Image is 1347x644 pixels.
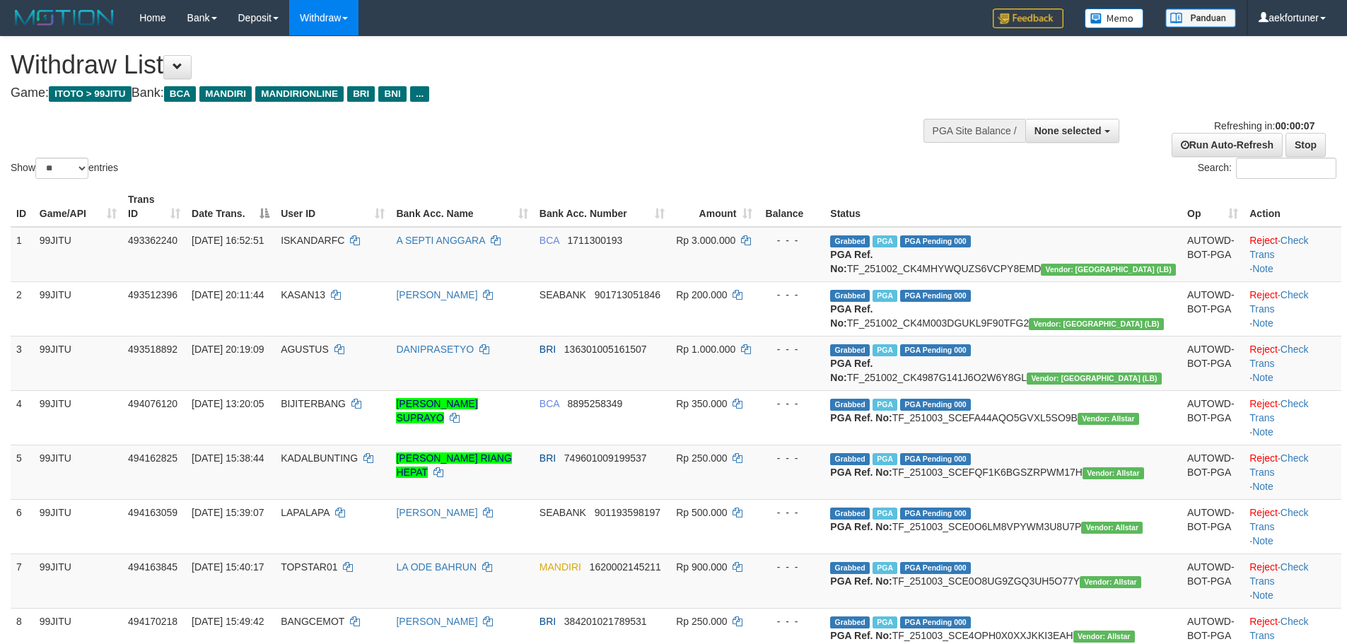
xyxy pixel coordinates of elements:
td: · · [1244,445,1341,499]
a: Note [1252,372,1273,383]
a: Reject [1249,235,1278,246]
a: Stop [1285,133,1326,157]
img: MOTION_logo.png [11,7,118,28]
span: Marked by aekgtr [873,616,897,628]
a: Reject [1249,616,1278,627]
b: PGA Ref. No: [830,303,873,329]
span: LAPALAPA [281,507,330,518]
span: Vendor URL: https://dashboard.q2checkout.com/secure [1027,373,1162,385]
td: · · [1244,336,1341,390]
span: [DATE] 20:11:44 [192,289,264,300]
span: Marked by aekskyline [873,344,897,356]
a: Reject [1249,561,1278,573]
span: 494163845 [128,561,177,573]
span: PGA Pending [900,399,971,411]
span: None selected [1034,125,1102,136]
a: Reject [1249,507,1278,518]
a: [PERSON_NAME] [396,507,477,518]
span: Grabbed [830,290,870,302]
span: 494163059 [128,507,177,518]
b: PGA Ref. No: [830,467,892,478]
a: Check Trans [1249,344,1308,369]
span: PGA Pending [900,453,971,465]
td: 99JITU [34,499,122,554]
div: - - - [764,342,820,356]
input: Search: [1236,158,1336,179]
span: AGUSTUS [281,344,329,355]
td: 99JITU [34,390,122,445]
a: Note [1252,535,1273,546]
span: BCA [540,235,559,246]
span: Rp 250.000 [676,616,727,627]
span: Grabbed [830,235,870,247]
span: Rp 1.000.000 [676,344,735,355]
img: Button%20Memo.svg [1085,8,1144,28]
span: Grabbed [830,344,870,356]
td: 7 [11,554,34,608]
td: AUTOWD-BOT-PGA [1182,336,1244,390]
th: User ID: activate to sort column ascending [275,187,390,227]
span: Vendor URL: https://secure31.1velocity.biz [1081,522,1143,534]
td: AUTOWD-BOT-PGA [1182,227,1244,282]
span: BRI [540,452,556,464]
td: TF_251002_CK4M003DGUKL9F90TFG2 [824,281,1182,336]
span: PGA Pending [900,344,971,356]
th: Bank Acc. Number: activate to sort column ascending [534,187,670,227]
div: PGA Site Balance / [923,119,1025,143]
td: 3 [11,336,34,390]
th: Bank Acc. Name: activate to sort column ascending [390,187,533,227]
h1: Withdraw List [11,51,884,79]
th: Action [1244,187,1341,227]
b: PGA Ref. No: [830,249,873,274]
span: MANDIRI [540,561,581,573]
td: TF_251003_SCEFA44AQO5GVXL5SO9B [824,390,1182,445]
b: PGA Ref. No: [830,412,892,423]
label: Show entries [11,158,118,179]
b: PGA Ref. No: [830,358,873,383]
span: 494162825 [128,452,177,464]
span: Vendor URL: https://secure31.1velocity.biz [1080,576,1141,588]
div: - - - [764,451,820,465]
td: 99JITU [34,227,122,282]
a: LA ODE BAHRUN [396,561,477,573]
a: Check Trans [1249,561,1308,587]
td: TF_251003_SCE0O8UG9ZGQ3UH5O77Y [824,554,1182,608]
span: MANDIRIONLINE [255,86,344,102]
td: 99JITU [34,281,122,336]
span: Rp 200.000 [676,289,727,300]
a: A SEPTI ANGGARA [396,235,484,246]
span: Copy 136301005161507 to clipboard [564,344,647,355]
td: · · [1244,390,1341,445]
span: Marked by aekskyline [873,290,897,302]
th: Op: activate to sort column ascending [1182,187,1244,227]
a: Check Trans [1249,452,1308,478]
span: [DATE] 15:49:42 [192,616,264,627]
span: PGA Pending [900,616,971,628]
th: Date Trans.: activate to sort column descending [186,187,275,227]
th: ID [11,187,34,227]
td: TF_251003_SCEFQF1K6BGSZRPWM17H [824,445,1182,499]
td: AUTOWD-BOT-PGA [1182,554,1244,608]
td: · · [1244,499,1341,554]
span: Rp 500.000 [676,507,727,518]
div: - - - [764,397,820,411]
select: Showentries [35,158,88,179]
span: Vendor URL: https://secure31.1velocity.biz [1083,467,1144,479]
span: Marked by aekcooper [873,453,897,465]
span: 494170218 [128,616,177,627]
div: - - - [764,560,820,574]
span: Grabbed [830,453,870,465]
td: AUTOWD-BOT-PGA [1182,499,1244,554]
a: Note [1252,481,1273,492]
span: BRI [540,616,556,627]
span: ITOTO > 99JITU [49,86,132,102]
span: BRI [347,86,375,102]
a: [PERSON_NAME] SUPRAYO [396,398,477,423]
span: [DATE] 13:20:05 [192,398,264,409]
td: 99JITU [34,445,122,499]
a: Check Trans [1249,398,1308,423]
a: Reject [1249,452,1278,464]
td: · · [1244,281,1341,336]
div: - - - [764,614,820,628]
span: Copy 384201021789531 to clipboard [564,616,647,627]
